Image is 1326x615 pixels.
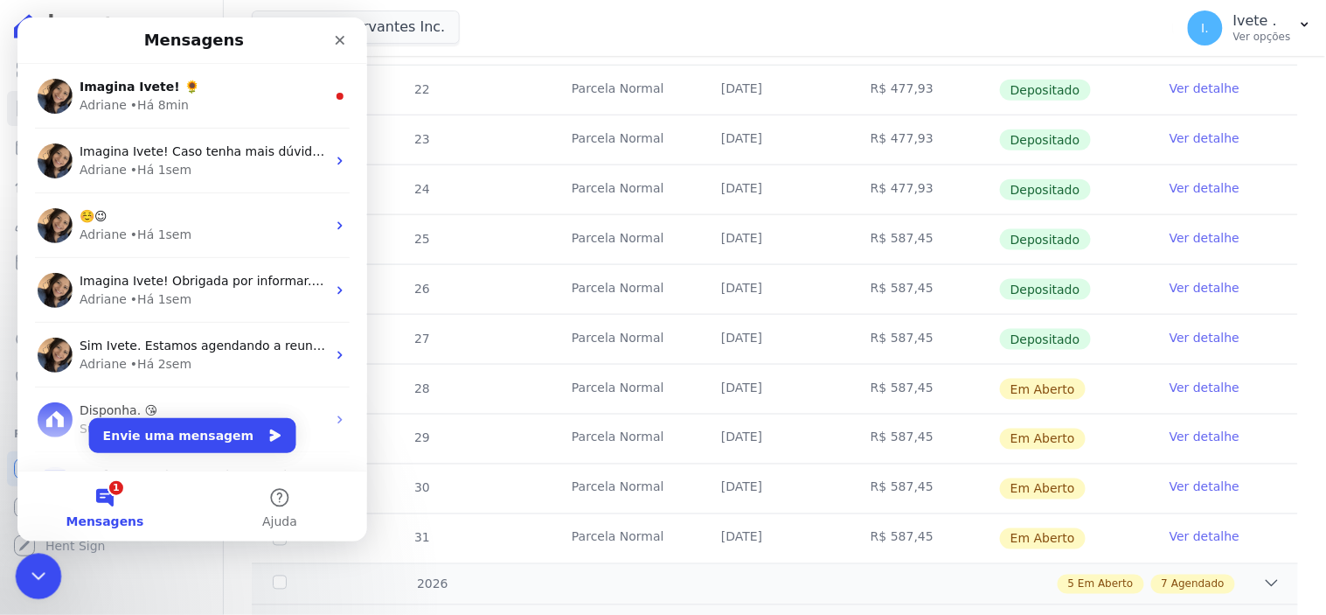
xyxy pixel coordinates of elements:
[7,322,216,357] a: Crédito
[20,191,55,226] img: Profile image for Adriane
[1162,577,1169,592] span: 7
[413,182,430,196] span: 24
[1202,22,1210,34] span: I.
[62,192,90,206] span: ☺️😉
[551,265,700,314] td: Parcela Normal
[413,381,430,395] span: 28
[413,132,430,146] span: 23
[1068,577,1075,592] span: 5
[850,165,999,214] td: R$ 477,93
[20,450,55,485] img: Profile image for Suporte
[413,82,430,96] span: 22
[700,165,850,214] td: [DATE]
[17,17,367,542] iframe: Intercom live chat
[7,360,216,395] a: Negativação
[1170,429,1239,446] a: Ver detalhe
[49,498,127,510] span: Mensagens
[850,514,999,563] td: R$ 587,45
[1000,379,1086,400] span: Em Aberto
[7,129,216,164] a: Parcelas
[1000,179,1091,200] span: Depositado
[850,115,999,164] td: R$ 477,93
[1171,577,1225,592] span: Agendado
[1170,80,1239,97] a: Ver detalhe
[245,498,280,510] span: Ajuda
[62,62,182,76] span: Imagina Ivete! 🌻
[700,115,850,164] td: [DATE]
[1233,30,1291,44] p: Ver opções
[62,256,311,270] span: Imagina Ivete! Obrigada por informar. ; )
[62,451,345,465] span: Por favor, quais os vencimentos das parcelas?
[551,115,700,164] td: Parcela Normal
[700,315,850,364] td: [DATE]
[1174,3,1326,52] button: I. Ivete . Ver opções
[62,127,448,141] span: Imagina Ivete! Caso tenha mais dúvidas, estou a disposição! ;)
[175,454,350,524] button: Ajuda
[1000,229,1091,250] span: Depositado
[7,245,216,280] a: Minha Carteira
[700,365,850,414] td: [DATE]
[7,206,216,241] a: Clientes
[700,66,850,115] td: [DATE]
[62,386,140,400] span: Disponha. 😘
[20,385,55,420] img: Profile image for Suporte
[16,554,62,600] iframe: Intercom live chat
[113,338,174,356] div: • Há 2sem
[62,208,109,227] div: Adriane
[72,401,279,436] button: Envie uma mensagem
[1170,479,1239,496] a: Ver detalhe
[1233,12,1291,30] p: Ivete .
[20,320,55,355] img: Profile image for Adriane
[1000,129,1091,150] span: Depositado
[551,165,700,214] td: Parcela Normal
[62,273,109,291] div: Adriane
[1000,279,1091,300] span: Depositado
[700,514,850,563] td: [DATE]
[413,431,430,445] span: 29
[113,143,174,162] div: • Há 1sem
[551,215,700,264] td: Parcela Normal
[850,365,999,414] td: R$ 587,45
[850,315,999,364] td: R$ 587,45
[1170,179,1239,197] a: Ver detalhe
[62,402,110,421] div: Suporte
[1170,329,1239,346] a: Ver detalhe
[551,415,700,464] td: Parcela Normal
[7,91,216,126] a: Contratos
[1078,577,1133,592] span: Em Aberto
[1000,80,1091,101] span: Depositado
[850,465,999,514] td: R$ 587,45
[1170,129,1239,147] a: Ver detalhe
[7,168,216,203] a: Lotes
[700,215,850,264] td: [DATE]
[413,531,430,545] span: 31
[1170,528,1239,546] a: Ver detalhe
[7,451,216,486] a: Recebíveis
[1170,279,1239,297] a: Ver detalhe
[62,143,109,162] div: Adriane
[413,481,430,495] span: 30
[20,126,55,161] img: Profile image for Adriane
[1000,329,1091,350] span: Depositado
[113,79,171,97] div: • Há 8min
[1000,429,1086,450] span: Em Aberto
[7,52,216,87] a: Visão Geral
[850,66,999,115] td: R$ 477,93
[62,79,109,97] div: Adriane
[413,232,430,246] span: 25
[1170,379,1239,396] a: Ver detalhe
[551,66,700,115] td: Parcela Normal
[1170,229,1239,247] a: Ver detalhe
[551,365,700,414] td: Parcela Normal
[20,61,55,96] img: Profile image for Adriane
[551,315,700,364] td: Parcela Normal
[850,215,999,264] td: R$ 587,45
[1000,479,1086,500] span: Em Aberto
[14,423,209,444] div: Plataformas
[1000,528,1086,549] span: Em Aberto
[62,338,109,356] div: Adriane
[850,415,999,464] td: R$ 587,45
[700,265,850,314] td: [DATE]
